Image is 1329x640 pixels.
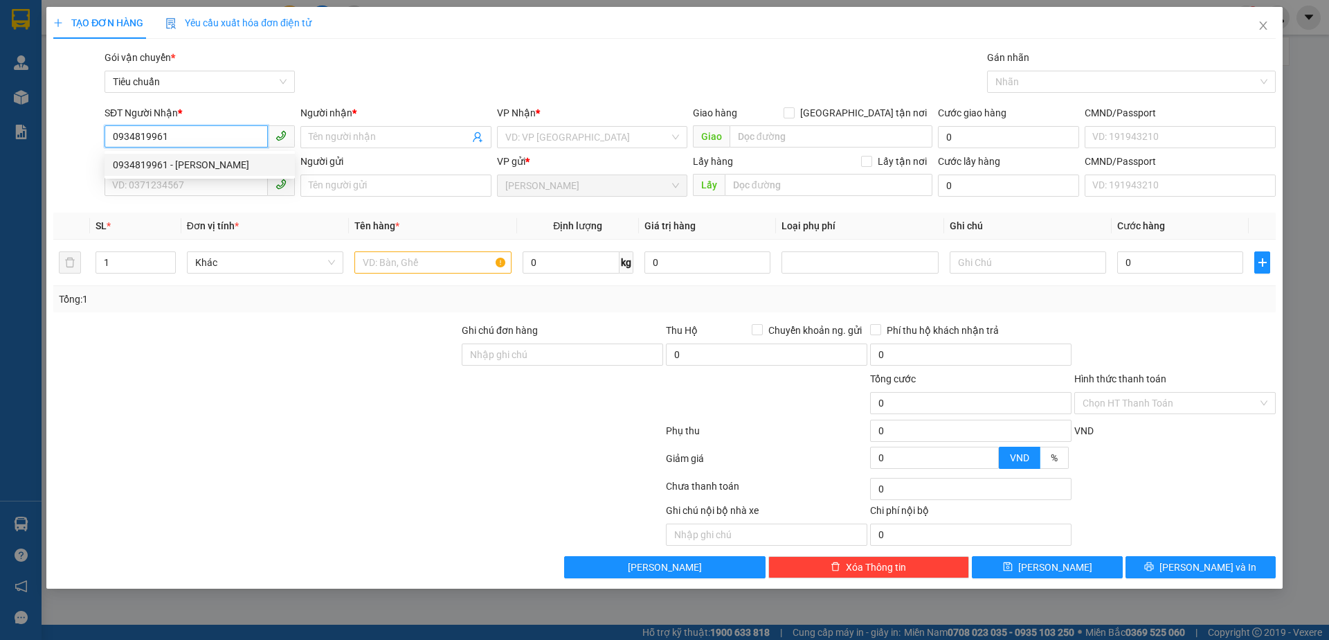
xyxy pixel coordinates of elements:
[983,458,998,468] span: Decrease Value
[165,17,311,28] span: Yêu cầu xuất hóa đơn điện tử
[881,323,1004,338] span: Phí thu hộ khách nhận trả
[164,264,172,272] span: down
[620,251,633,274] span: kg
[795,105,932,121] span: [GEOGRAPHIC_DATA] tận nơi
[1010,452,1029,463] span: VND
[983,447,998,458] span: Increase Value
[666,524,867,546] input: Nhập ghi chú
[497,107,536,118] span: VP Nhận
[275,179,287,190] span: phone
[870,373,916,384] span: Tổng cước
[497,154,687,169] div: VP gửi
[666,325,698,336] span: Thu Hộ
[664,423,869,447] div: Phụ thu
[666,503,867,524] div: Ghi chú nội bộ nhà xe
[628,560,702,575] span: [PERSON_NAME]
[730,125,932,148] input: Dọc đường
[938,156,1000,167] label: Cước lấy hàng
[462,344,663,366] input: Ghi chú đơn hàng
[113,71,287,92] span: Tiêu chuẩn
[160,263,175,273] span: Decrease Value
[693,125,730,148] span: Giao
[1074,425,1094,436] span: VND
[870,503,1072,524] div: Chi phí nội bộ
[1003,562,1013,573] span: save
[164,254,172,263] span: up
[644,220,696,231] span: Giá trị hàng
[195,252,335,273] span: Khác
[354,220,399,231] span: Tên hàng
[693,107,737,118] span: Giao hàng
[987,52,1029,63] label: Gán nhãn
[96,220,107,231] span: SL
[944,213,1112,240] th: Ghi chú
[938,175,1079,197] input: Cước lấy hàng
[987,459,995,468] span: down
[1255,257,1269,268] span: plus
[725,174,932,196] input: Dọc đường
[160,252,175,263] span: Increase Value
[187,220,239,231] span: Đơn vị tính
[763,323,867,338] span: Chuyển khoản ng. gửi
[872,154,932,169] span: Lấy tận nơi
[1258,20,1269,31] span: close
[105,154,295,176] div: 0934819961 - C VÂN ANH
[831,562,840,573] span: delete
[59,292,513,307] div: Tổng: 1
[846,560,906,575] span: Xóa Thông tin
[105,105,295,121] div: SĐT Người Nhận
[300,105,491,121] div: Người nhận
[1144,562,1154,573] span: printer
[275,130,287,141] span: phone
[472,132,483,143] span: user-add
[644,251,770,274] input: 0
[693,174,725,196] span: Lấy
[59,251,81,274] button: delete
[1085,105,1275,121] div: CMND/Passport
[105,52,175,63] span: Gói vận chuyển
[1254,251,1269,274] button: plus
[300,154,491,169] div: Người gửi
[1117,220,1165,231] span: Cước hàng
[53,17,143,28] span: TẠO ĐƠN HÀNG
[1074,373,1166,384] label: Hình thức thanh toán
[664,451,869,475] div: Giảm giá
[664,479,869,503] div: Chưa thanh toán
[768,556,970,578] button: deleteXóa Thông tin
[564,556,766,578] button: [PERSON_NAME]
[938,107,1006,118] label: Cước giao hàng
[553,220,602,231] span: Định lượng
[113,157,287,172] div: 0934819961 - [PERSON_NAME]
[1051,452,1058,463] span: %
[1244,7,1283,46] button: Close
[972,556,1122,578] button: save[PERSON_NAME]
[1085,154,1275,169] div: CMND/Passport
[938,126,1079,148] input: Cước giao hàng
[987,449,995,457] span: up
[53,18,63,28] span: plus
[354,251,511,274] input: VD: Bàn, Ghế
[462,325,538,336] label: Ghi chú đơn hàng
[1018,560,1092,575] span: [PERSON_NAME]
[505,175,679,196] span: Cư Kuin
[1159,560,1256,575] span: [PERSON_NAME] và In
[950,251,1106,274] input: Ghi Chú
[776,213,943,240] th: Loại phụ phí
[165,18,177,29] img: icon
[1125,556,1276,578] button: printer[PERSON_NAME] và In
[693,156,733,167] span: Lấy hàng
